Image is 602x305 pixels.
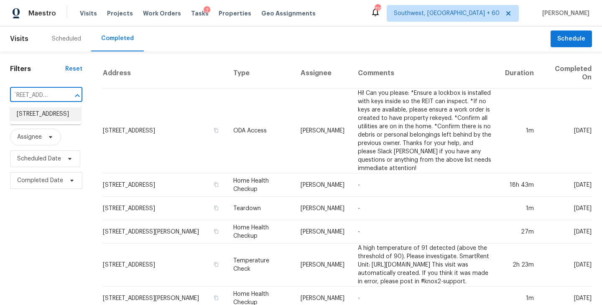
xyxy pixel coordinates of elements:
[227,244,294,287] td: Temperature Check
[375,5,380,13] div: 719
[294,173,351,197] td: [PERSON_NAME]
[65,65,82,73] div: Reset
[71,90,83,102] button: Close
[17,155,61,163] span: Scheduled Date
[539,9,589,18] span: [PERSON_NAME]
[204,6,210,15] div: 2
[541,220,592,244] td: [DATE]
[17,176,63,185] span: Completed Date
[498,173,541,197] td: 18h 43m
[557,34,585,44] span: Schedule
[351,197,498,220] td: -
[351,173,498,197] td: -
[541,244,592,287] td: [DATE]
[102,89,227,173] td: [STREET_ADDRESS]
[212,127,220,134] button: Copy Address
[351,89,498,173] td: Hi! Can you please: *Ensure a lockbox is installed with keys inside so the REIT can inspect. *If ...
[219,9,251,18] span: Properties
[294,58,351,89] th: Assignee
[498,58,541,89] th: Duration
[351,244,498,287] td: A high temperature of 91 detected (above the threshold of 90). Please investigate. SmartRent Unit...
[143,9,181,18] span: Work Orders
[551,30,592,48] button: Schedule
[52,35,81,43] div: Scheduled
[498,197,541,220] td: 1m
[227,173,294,197] td: Home Health Checkup
[212,228,220,235] button: Copy Address
[102,173,227,197] td: [STREET_ADDRESS]
[101,34,134,43] div: Completed
[227,89,294,173] td: ODA Access
[10,89,59,102] input: Search for an address...
[541,173,592,197] td: [DATE]
[107,9,133,18] span: Projects
[191,10,209,16] span: Tasks
[10,30,28,48] span: Visits
[102,244,227,287] td: [STREET_ADDRESS]
[102,58,227,89] th: Address
[294,197,351,220] td: [PERSON_NAME]
[227,58,294,89] th: Type
[10,107,81,121] li: [STREET_ADDRESS]
[212,294,220,302] button: Copy Address
[102,197,227,220] td: [STREET_ADDRESS]
[227,220,294,244] td: Home Health Checkup
[102,220,227,244] td: [STREET_ADDRESS][PERSON_NAME]
[294,220,351,244] td: [PERSON_NAME]
[394,9,500,18] span: Southwest, [GEOGRAPHIC_DATA] + 60
[80,9,97,18] span: Visits
[10,65,65,73] h1: Filters
[351,58,498,89] th: Comments
[294,89,351,173] td: [PERSON_NAME]
[498,244,541,287] td: 2h 23m
[227,197,294,220] td: Teardown
[28,9,56,18] span: Maestro
[498,220,541,244] td: 27m
[212,181,220,188] button: Copy Address
[351,220,498,244] td: -
[541,58,592,89] th: Completed On
[212,204,220,212] button: Copy Address
[17,133,42,141] span: Assignee
[294,244,351,287] td: [PERSON_NAME]
[541,89,592,173] td: [DATE]
[212,261,220,268] button: Copy Address
[261,9,316,18] span: Geo Assignments
[541,197,592,220] td: [DATE]
[498,89,541,173] td: 1m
